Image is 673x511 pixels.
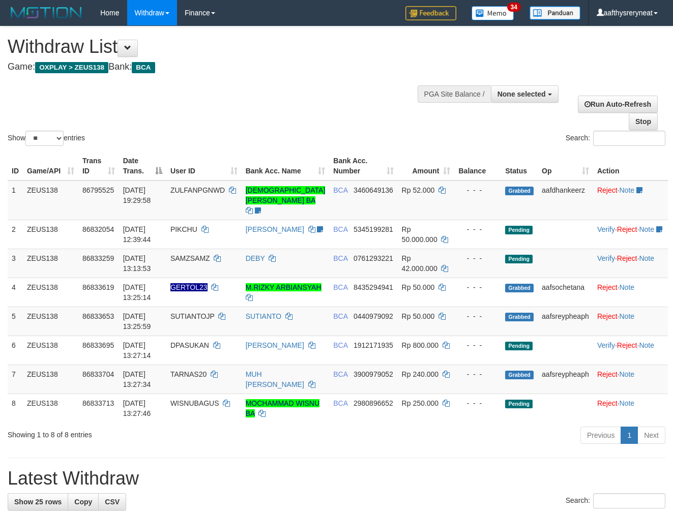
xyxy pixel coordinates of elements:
span: OXPLAY > ZEUS138 [35,62,108,73]
a: Reject [617,341,637,349]
a: Reject [597,283,618,291]
span: [DATE] 19:29:58 [123,186,151,204]
span: Rp 240.000 [402,370,438,378]
span: Rp 50.000 [402,312,435,320]
label: Search: [566,131,665,146]
h1: Withdraw List [8,37,438,57]
span: Copy 5345199281 to clipboard [354,225,393,233]
span: SAMZSAMZ [170,254,210,262]
h1: Latest Withdraw [8,468,665,489]
div: - - - [458,398,497,408]
td: · [593,307,668,336]
div: - - - [458,369,497,379]
th: Status [501,152,538,181]
div: Showing 1 to 8 of 8 entries [8,426,273,440]
span: [DATE] 13:25:59 [123,312,151,330]
td: 8 [8,394,23,423]
a: CSV [98,493,126,510]
input: Search: [593,493,665,508]
span: Rp 50.000 [402,283,435,291]
img: Button%20Memo.svg [472,6,514,20]
span: TARNAS20 [170,370,207,378]
span: Nama rekening ada tanda titik/strip, harap diedit [170,283,208,291]
a: MOCHAMMAD WISNU BA [246,399,319,417]
td: aafsochetana [538,278,593,307]
span: None selected [498,90,546,98]
label: Show entries [8,131,85,146]
span: Grabbed [505,371,534,379]
input: Search: [593,131,665,146]
th: Amount: activate to sort column ascending [398,152,455,181]
td: 3 [8,249,23,278]
span: 86832054 [82,225,114,233]
span: Copy 0761293221 to clipboard [354,254,393,262]
td: ZEUS138 [23,249,78,278]
td: ZEUS138 [23,181,78,220]
a: [DEMOGRAPHIC_DATA][PERSON_NAME] BA [246,186,326,204]
span: Copy 1912171935 to clipboard [354,341,393,349]
td: 4 [8,278,23,307]
a: SUTIANTO [246,312,282,320]
button: None selected [491,85,559,103]
span: Pending [505,226,533,234]
span: Copy 8435294941 to clipboard [354,283,393,291]
div: PGA Site Balance / [418,85,491,103]
span: [DATE] 12:39:44 [123,225,151,244]
td: · [593,394,668,423]
a: Reject [597,312,618,320]
th: Balance [454,152,501,181]
th: User ID: activate to sort column ascending [166,152,242,181]
a: [PERSON_NAME] [246,225,304,233]
a: Note [619,283,634,291]
a: DEBY [246,254,265,262]
span: Copy [74,498,92,506]
a: Note [619,186,634,194]
span: Grabbed [505,284,534,292]
a: [PERSON_NAME] [246,341,304,349]
span: Grabbed [505,187,534,195]
span: BCA [333,399,347,407]
div: - - - [458,185,497,195]
span: [DATE] 13:13:53 [123,254,151,273]
span: Rp 42.000.000 [402,254,437,273]
span: [DATE] 13:27:46 [123,399,151,417]
td: 6 [8,336,23,365]
span: 86833259 [82,254,114,262]
span: Pending [505,400,533,408]
span: WISNUBAGUS [170,399,219,407]
img: MOTION_logo.png [8,5,85,20]
span: 86833695 [82,341,114,349]
span: Copy 2980896652 to clipboard [354,399,393,407]
td: 7 [8,365,23,394]
td: aafsreypheaph [538,365,593,394]
span: BCA [333,186,347,194]
a: Note [639,341,654,349]
a: Verify [597,341,615,349]
a: Verify [597,254,615,262]
td: 1 [8,181,23,220]
span: BCA [333,283,347,291]
td: · [593,365,668,394]
div: - - - [458,311,497,321]
th: Bank Acc. Name: activate to sort column ascending [242,152,330,181]
a: Stop [629,113,658,130]
th: Game/API: activate to sort column ascending [23,152,78,181]
a: Copy [68,493,99,510]
th: ID [8,152,23,181]
img: Feedback.jpg [405,6,456,20]
a: MUH [PERSON_NAME] [246,370,304,388]
span: BCA [333,341,347,349]
th: Trans ID: activate to sort column ascending [78,152,119,181]
div: - - - [458,340,497,350]
a: 1 [621,427,638,444]
span: Rp 52.000 [402,186,435,194]
span: Rp 800.000 [402,341,438,349]
div: - - - [458,282,497,292]
a: Reject [617,254,637,262]
td: · [593,278,668,307]
span: Pending [505,342,533,350]
span: BCA [333,225,347,233]
h4: Game: Bank: [8,62,438,72]
td: ZEUS138 [23,336,78,365]
td: aafsreypheaph [538,307,593,336]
